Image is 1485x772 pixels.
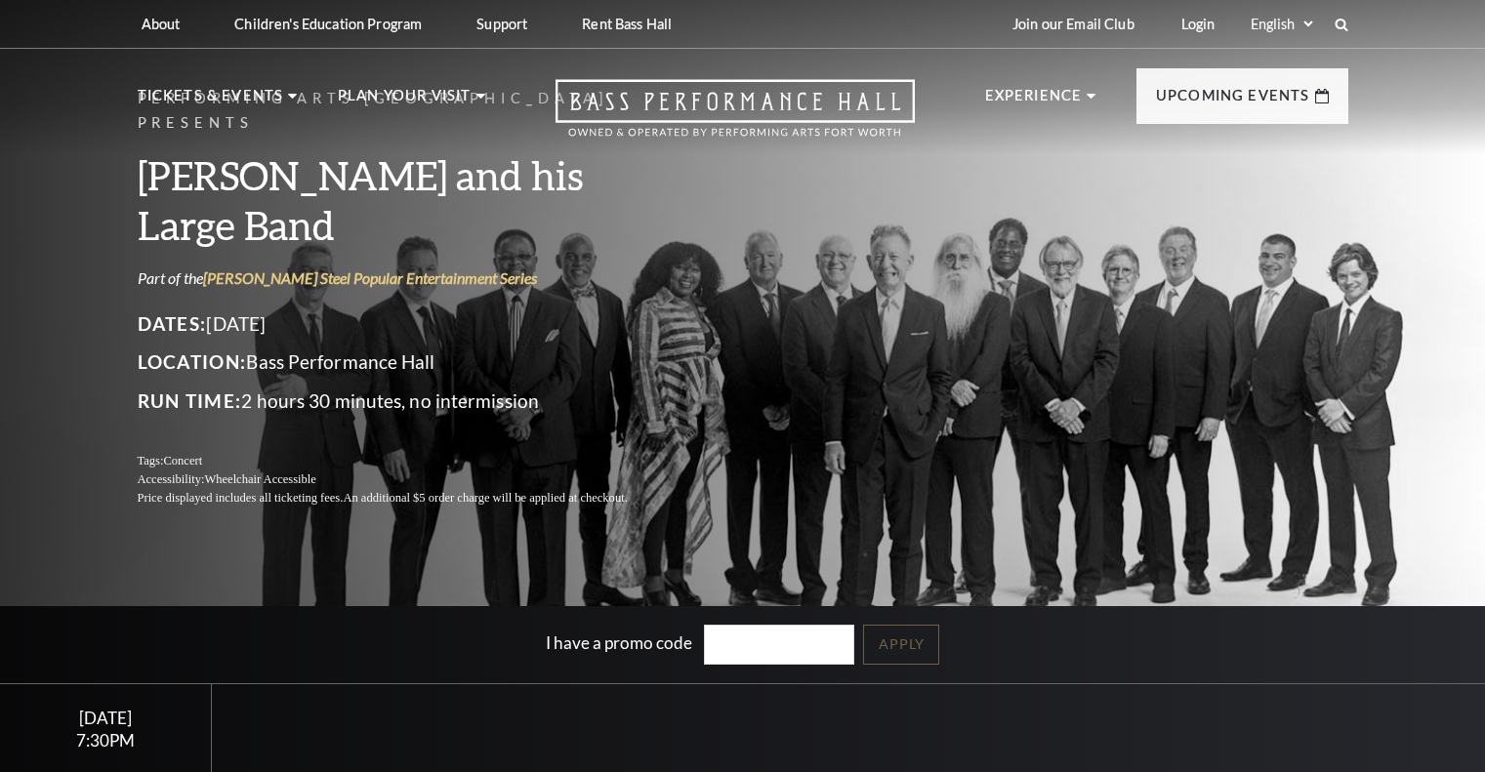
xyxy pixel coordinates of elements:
span: Run Time: [138,389,242,412]
select: Select: [1247,15,1316,33]
span: An additional $5 order charge will be applied at checkout. [343,491,627,505]
p: 2 hours 30 minutes, no intermission [138,386,675,417]
p: [DATE] [138,308,675,340]
p: Upcoming Events [1156,84,1310,119]
a: [PERSON_NAME] Steel Popular Entertainment Series [203,268,537,287]
p: Experience [985,84,1083,119]
span: Wheelchair Accessible [204,472,315,486]
p: About [142,16,181,32]
p: Children's Education Program [234,16,422,32]
p: Support [476,16,527,32]
p: Plan Your Visit [338,84,472,119]
p: Tickets & Events [138,84,284,119]
div: 7:30PM [23,732,188,749]
p: Part of the [138,267,675,289]
h3: [PERSON_NAME] and his Large Band [138,150,675,250]
p: Price displayed includes all ticketing fees. [138,489,675,508]
p: Accessibility: [138,470,675,489]
span: Concert [163,454,202,467]
p: Bass Performance Hall [138,346,675,378]
span: Location: [138,350,247,373]
div: [DATE] [23,708,188,728]
p: Tags: [138,452,675,470]
span: Dates: [138,312,207,335]
p: Rent Bass Hall [582,16,672,32]
label: I have a promo code [546,632,692,653]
